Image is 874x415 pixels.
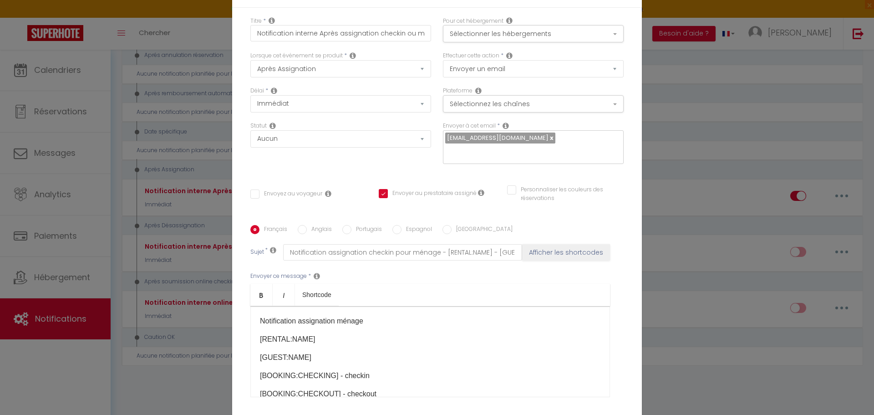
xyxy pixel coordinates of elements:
p: Notification assignation ménage [260,316,600,327]
label: Pour cet hébergement [443,17,503,26]
i: Action Channel [475,87,482,94]
label: Portugais [351,225,382,235]
a: Shortcode [295,284,339,306]
i: Subject [270,246,276,254]
i: Recipient [503,122,509,129]
i: Event Occur [350,52,356,59]
label: Titre [250,17,262,26]
label: Lorsque cet événement se produit [250,51,343,60]
button: Afficher les shortcodes [522,244,610,261]
i: Action Type [506,52,513,59]
i: This Rental [506,17,513,24]
button: Ouvrir le widget de chat LiveChat [7,4,35,31]
span: [EMAIL_ADDRESS][DOMAIN_NAME] [447,133,549,142]
label: Anglais [307,225,332,235]
i: Title [269,17,275,24]
i: Action Time [271,87,277,94]
label: Délai [250,87,264,95]
label: Statut [250,122,267,130]
a: Bold [250,284,273,306]
i: Envoyer au voyageur [325,190,331,197]
i: Envoyer au prestataire si il est assigné [478,189,484,196]
label: Effectuer cette action [443,51,499,60]
button: Sélectionner les hébergements [443,25,624,42]
p: [BOOKING:CHECKOUT] - checkout [260,389,600,400]
iframe: Chat [835,374,867,408]
label: [GEOGRAPHIC_DATA] [452,225,513,235]
p: [GUEST:NAME] [260,352,600,363]
a: Italic [273,284,295,306]
button: Sélectionnez les chaînes [443,95,624,113]
i: Booking status [269,122,276,129]
p: [BOOKING:CHECKING] - checkin [260,370,600,381]
label: Plateforme [443,87,473,95]
label: Sujet [250,248,264,257]
label: Envoyer à cet email [443,122,496,130]
p: [RENTAL:NAME] [260,334,600,345]
i: Message [314,272,320,280]
label: Espagnol [401,225,432,235]
label: Français [259,225,287,235]
label: Envoyer ce message [250,272,307,281]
